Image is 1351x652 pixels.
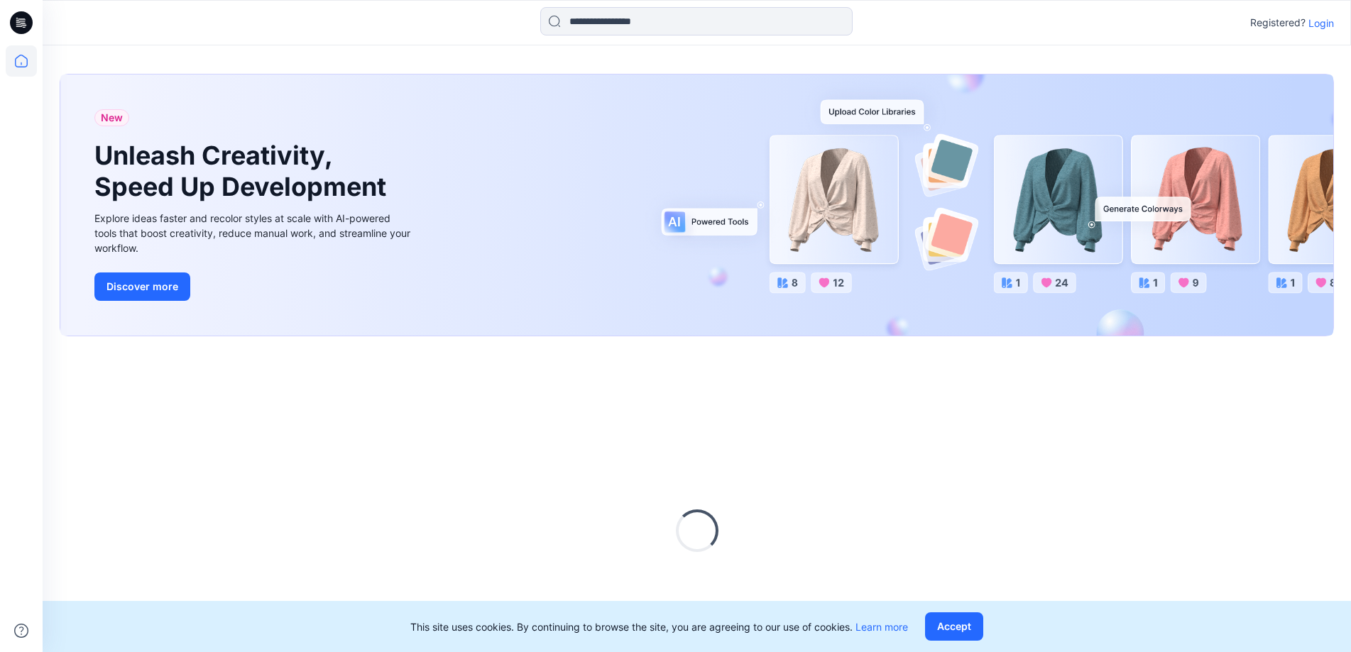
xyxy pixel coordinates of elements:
p: Registered? [1250,14,1306,31]
button: Accept [925,612,983,641]
button: Discover more [94,272,190,301]
p: This site uses cookies. By continuing to browse the site, you are agreeing to our use of cookies. [410,619,908,634]
p: Login [1308,16,1334,31]
span: New [101,109,123,126]
a: Learn more [855,621,908,633]
div: Explore ideas faster and recolor styles at scale with AI-powered tools that boost creativity, red... [94,211,414,255]
a: Discover more [94,272,414,301]
h1: Unleash Creativity, Speed Up Development [94,140,393,201]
